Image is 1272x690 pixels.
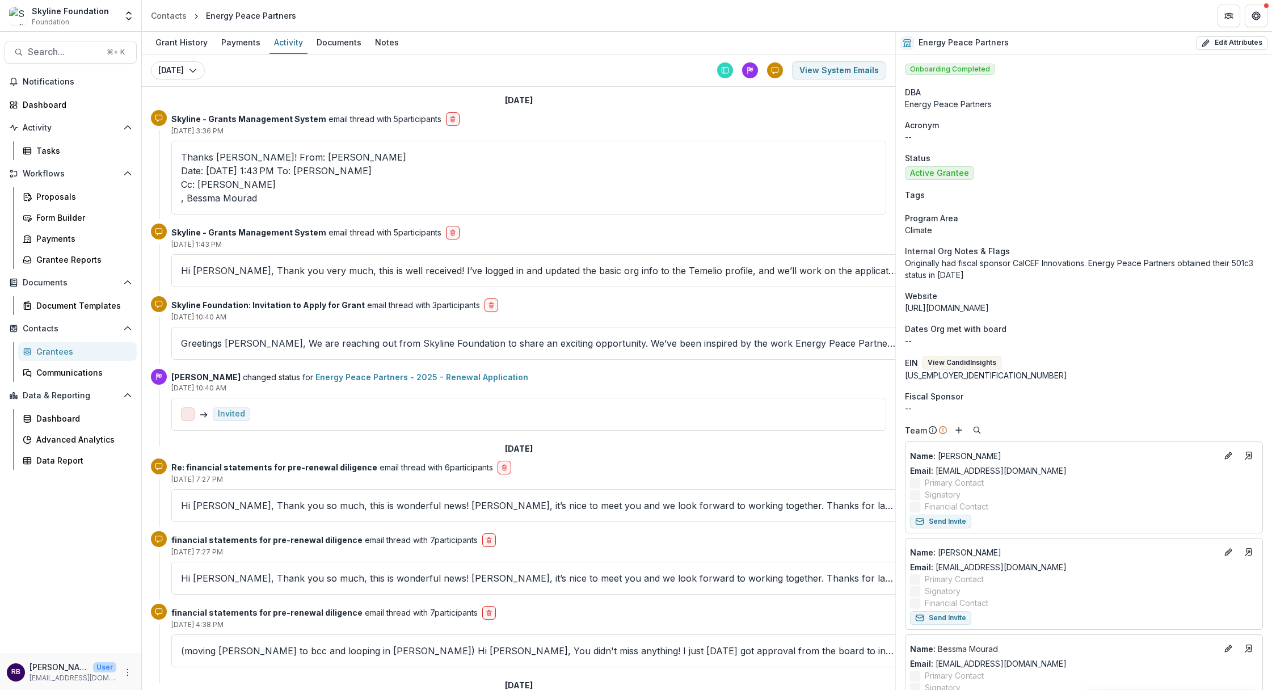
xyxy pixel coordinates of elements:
button: Add [952,423,966,437]
a: Activity [269,32,308,54]
a: Email: [EMAIL_ADDRESS][DOMAIN_NAME] [910,658,1067,670]
strong: Re: financial statements for pre-renewal diligence [171,462,377,472]
button: [DATE] [151,61,205,79]
a: Contacts [146,7,191,24]
span: Acronym [905,119,939,131]
p: [DATE] 10:40 AM [171,383,886,393]
p: Climate [905,224,1263,236]
div: Skyline Foundation [32,5,109,17]
span: Activity [23,123,119,133]
span: Documents [23,278,119,288]
strong: financial statements for pre-renewal diligence [171,535,363,545]
button: Open Activity [5,119,137,137]
a: Name: Bessma Mourad [910,643,1217,655]
div: Date: [DATE] 1:43 PM To: [PERSON_NAME] [181,164,877,205]
div: Payments [217,34,265,51]
button: Open entity switcher [121,5,137,27]
button: Open Data & Reporting [5,386,137,405]
div: ⌘ + K [104,46,127,58]
div: Document Templates [36,300,128,312]
button: Edit [1222,545,1235,559]
p: [DATE] 7:27 PM [171,474,907,485]
span: Notifications [23,77,132,87]
a: Data Report [18,451,137,470]
button: delete-button [482,533,496,547]
span: Financial Contact [925,597,988,609]
span: Signatory [925,585,961,597]
button: Get Help [1245,5,1267,27]
nav: breadcrumb [146,7,301,24]
p: [DATE] 10:40 AM [171,312,907,322]
span: Email: [910,562,933,572]
button: Send Invite [910,611,971,625]
h2: [DATE] [505,96,533,106]
button: More [121,666,134,679]
p: -- [905,335,1263,347]
a: Grantees [18,342,137,361]
p: Hi [PERSON_NAME], Thank you so much, this is wonderful news! [PERSON_NAME], it’s nice to meet you... [181,499,897,512]
button: Edit [1222,449,1235,462]
a: Dashboard [5,95,137,114]
span: Primary Contact [925,477,984,489]
button: Edit Attributes [1196,36,1267,50]
span: Program Area [905,212,958,224]
p: [EMAIL_ADDRESS][DOMAIN_NAME] [30,673,116,683]
button: delete-button [482,606,496,620]
button: Partners [1218,5,1240,27]
a: Dashboard [18,409,137,428]
strong: Skyline - Grants Management System [171,114,326,124]
a: Notes [370,32,403,54]
a: Documents [312,32,366,54]
div: Advanced Analytics [36,434,128,445]
span: Website [905,290,937,302]
a: Go to contact [1240,543,1258,561]
div: Activity [269,34,308,51]
div: Dashboard [36,413,128,424]
span: Name : [910,644,936,654]
div: Rose Brookhouse [11,668,20,676]
p: email thread with 7 participants [171,607,478,619]
button: delete-button [446,112,460,126]
a: Energy Peace Partners - 2025 - Renewal Application [315,372,528,382]
p: Hi [PERSON_NAME], Thank you very much, this is well received! I’ve logged in and updated the basi... [181,264,897,277]
div: Energy Peace Partners [206,10,296,22]
button: Open Workflows [5,165,137,183]
span: Tags [905,189,925,201]
div: Grantees [36,346,128,357]
p: changed status for [171,371,886,383]
a: Grantee Reports [18,250,137,269]
div: Cc: [PERSON_NAME] [181,178,877,205]
a: Go to contact [1240,447,1258,465]
span: Email: [910,659,933,668]
p: email thread with 5 participants [171,113,441,125]
button: Send Invite [910,515,971,528]
span: DBA [905,86,921,98]
button: delete-button [485,298,498,312]
p: email thread with 5 participants [171,226,441,238]
p: [DATE] 7:27 PM [171,547,907,557]
p: email thread with 3 participants [171,299,480,311]
a: Payments [217,32,265,54]
button: Search... [5,41,137,64]
strong: financial statements for pre-renewal diligence [171,608,363,617]
p: [DATE] 4:38 PM [171,620,907,630]
span: Foundation [32,17,69,27]
div: -- [905,402,1263,414]
img: Skyline Foundation [9,7,27,25]
div: Communications [36,367,128,378]
a: Email: [EMAIL_ADDRESS][DOMAIN_NAME] [910,465,1067,477]
p: [PERSON_NAME] [30,661,89,673]
div: [US_EMPLOYER_IDENTIFICATION_NUMBER] [905,369,1263,381]
span: Name : [910,548,936,557]
strong: Skyline Foundation: Invitation to Apply for Grant [171,300,365,310]
p: Hi [PERSON_NAME], Thank you so much, this is wonderful news! [PERSON_NAME], it’s nice to meet you... [181,571,897,585]
p: (moving [PERSON_NAME] to bcc and looping in [PERSON_NAME]) Hi [PERSON_NAME], You didn't miss anyt... [181,644,897,658]
span: Primary Contact [925,670,984,681]
button: Open Documents [5,274,137,292]
span: Workflows [23,169,119,179]
span: Internal Org Notes & Flags [905,245,1010,257]
span: Primary Contact [925,573,984,585]
span: Search... [28,47,100,57]
div: Invited [218,409,245,419]
p: [DATE] 3:36 PM [171,126,886,136]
